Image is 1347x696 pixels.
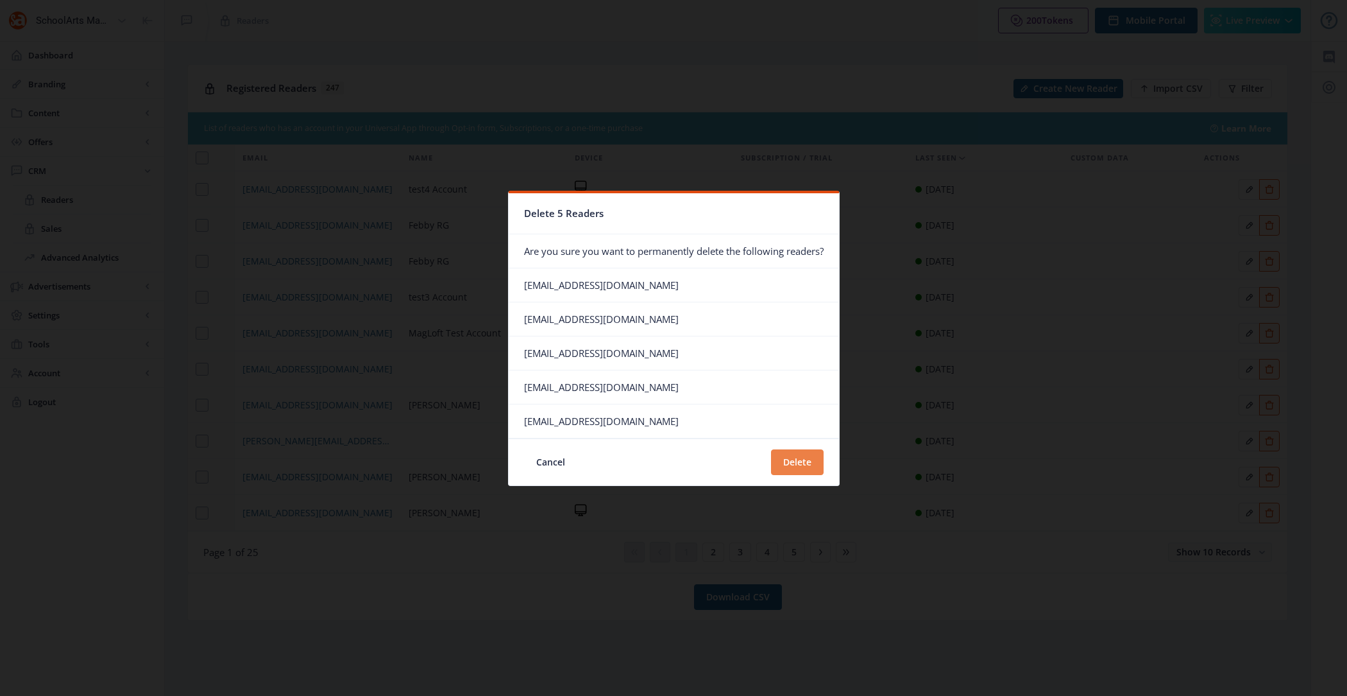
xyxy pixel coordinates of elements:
span: Delete 5 Readers [524,204,604,223]
div: [EMAIL_ADDRESS][DOMAIN_NAME] [524,313,679,326]
button: Cancel [524,449,577,475]
div: [EMAIL_ADDRESS][DOMAIN_NAME] [524,279,679,291]
button: Delete [771,449,824,475]
div: [EMAIL_ADDRESS][DOMAIN_NAME] [524,381,679,394]
div: Are you sure you want to permanently delete the following readers? [509,234,839,268]
div: [EMAIL_ADDRESS][DOMAIN_NAME] [524,415,679,428]
div: [EMAIL_ADDRESS][DOMAIN_NAME] [524,347,679,360]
